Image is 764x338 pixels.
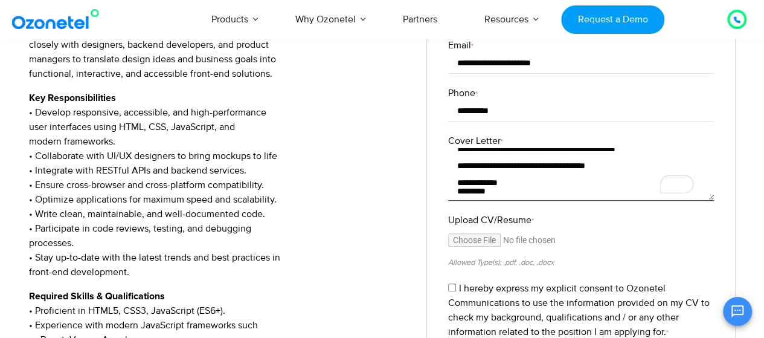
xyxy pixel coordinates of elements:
[448,38,714,53] label: Email
[448,134,714,148] label: Cover Letter
[29,291,165,301] strong: Required Skills & Qualifications
[448,282,710,338] label: I hereby express my explicit consent to Ozonetel Communications to use the information provided o...
[29,93,116,103] strong: Key Responsibilities
[448,258,554,267] small: Allowed Type(s): .pdf, .doc, .docx
[723,297,752,326] button: Open chat
[448,213,714,227] label: Upload CV/Resume
[561,5,664,34] a: Request a Demo
[448,86,714,100] label: Phone
[448,148,714,201] textarea: To enrich screen reader interactions, please activate Accessibility in Grammarly extension settings
[29,91,409,279] p: • Develop responsive, accessible, and high-performance user interfaces using HTML, CSS, JavaScrip...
